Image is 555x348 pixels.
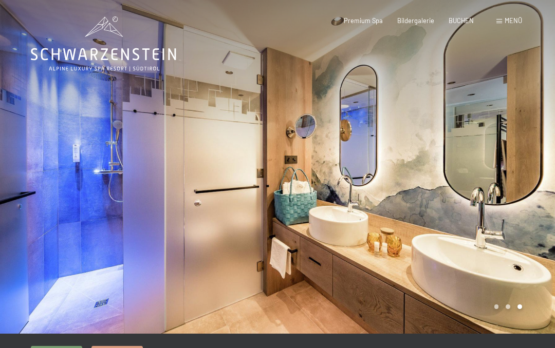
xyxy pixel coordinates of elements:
a: Bildergalerie [397,16,434,25]
span: Menü [505,16,522,25]
a: BUCHEN [449,16,474,25]
a: Premium Spa [344,16,383,25]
